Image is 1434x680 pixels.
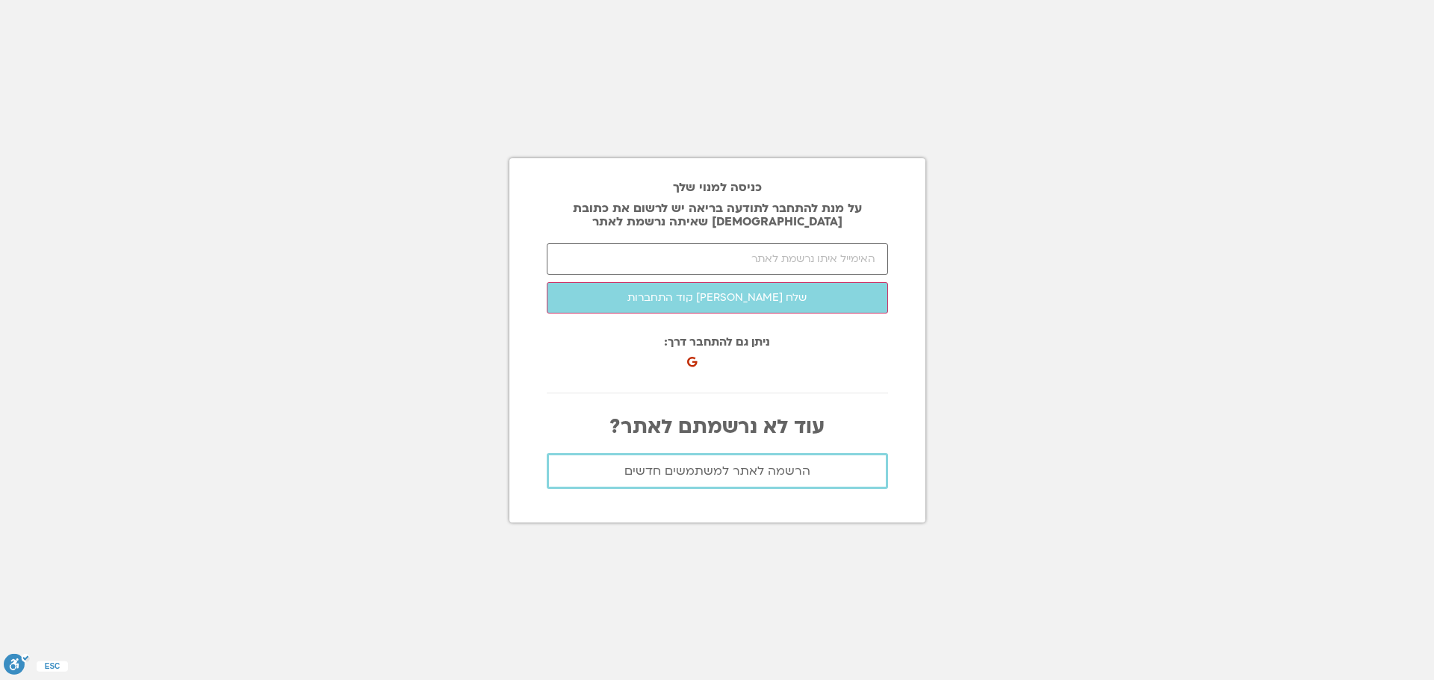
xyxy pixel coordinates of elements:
[547,416,888,438] p: עוד לא נרשמתם לאתר?
[624,464,810,478] span: הרשמה לאתר למשתמשים חדשים
[547,202,888,228] p: על מנת להתחבר לתודעה בריאה יש לרשום את כתובת [DEMOGRAPHIC_DATA] שאיתה נרשמת לאתר
[690,340,854,373] iframe: כפתור לכניסה באמצעות חשבון Google
[547,282,888,314] button: שלח [PERSON_NAME] קוד התחברות
[547,181,888,194] h2: כניסה למנוי שלך
[547,243,888,275] input: האימייל איתו נרשמת לאתר
[547,453,888,489] a: הרשמה לאתר למשתמשים חדשים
